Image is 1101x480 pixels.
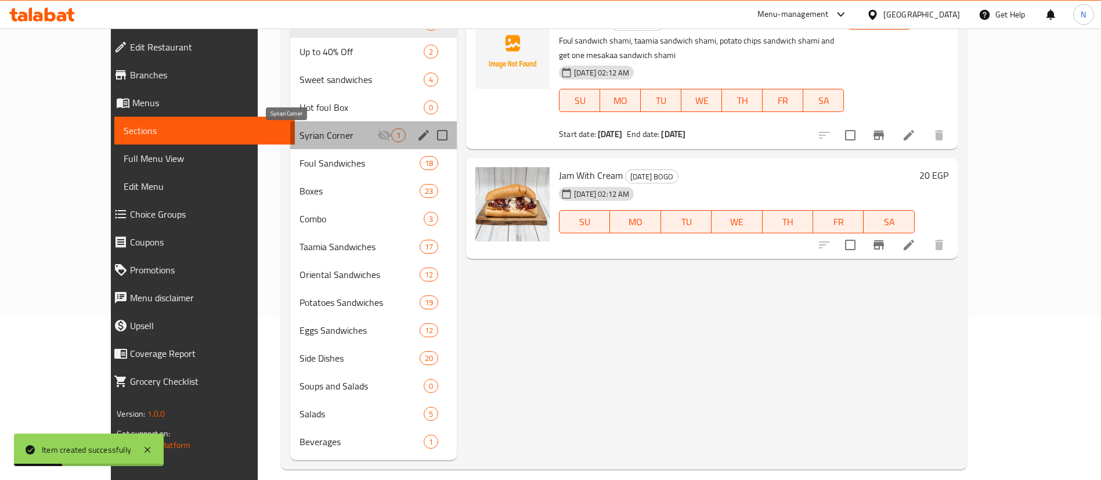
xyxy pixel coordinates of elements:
div: Syrian Corner1edit [290,121,457,149]
div: Side Dishes20 [290,344,457,372]
a: Edit Menu [114,172,295,200]
span: TH [727,92,758,109]
div: Eggs Sandwiches12 [290,316,457,344]
span: MO [605,92,636,109]
svg: Inactive section [377,128,391,142]
button: SU [559,210,610,233]
div: Beverages1 [290,428,457,456]
span: FR [767,92,799,109]
span: SU [564,214,605,230]
span: 12 [420,269,438,280]
span: Full Menu View [124,151,286,165]
span: 1.0.0 [147,406,165,421]
span: Foul Sandwiches [299,156,420,170]
a: Coupons [104,228,295,256]
span: Grocery Checklist [130,374,286,388]
div: items [420,323,438,337]
span: 18 [420,158,438,169]
button: FR [813,210,864,233]
span: Beverages [299,435,424,449]
span: [DATE] BOGO [626,170,678,183]
a: Upsell [104,312,295,340]
span: Potatoes Sandwiches [299,295,420,309]
span: Get support on: [117,426,170,441]
div: items [420,240,438,254]
div: Soups and Salads0 [290,372,457,400]
button: SU [559,89,600,112]
button: MO [610,210,660,233]
span: SA [808,92,839,109]
a: Edit menu item [902,128,916,142]
div: Taamia Sandwiches17 [290,233,457,261]
div: Soups and Salads [299,379,424,393]
div: items [424,73,438,86]
span: TH [767,214,808,230]
div: items [424,212,438,226]
div: [GEOGRAPHIC_DATA] [883,8,960,21]
span: Edit Restaurant [130,40,286,54]
span: Promotions [130,263,286,277]
div: Item created successfully [42,443,131,456]
span: Boxes [299,184,420,198]
button: SA [803,89,844,112]
span: 0 [424,102,438,113]
button: SA [864,210,914,233]
div: items [424,100,438,114]
button: WE [681,89,722,112]
p: Foul sandwich shami, taamia sandwich shami, potato chips sandwich shami and get one mesakaa sandw... [559,34,844,63]
button: TU [641,89,681,112]
div: Eggs Sandwiches [299,323,420,337]
span: Select to update [838,233,862,257]
span: Sections [124,124,286,138]
span: Jam With Cream [559,167,623,184]
span: Up to 40% Off [299,45,424,59]
span: [DATE] 02:12 AM [569,189,634,200]
div: Potatoes Sandwiches19 [290,288,457,316]
div: Sweet sandwiches4 [290,66,457,93]
span: Select to update [838,123,862,147]
a: Edit menu item [902,238,916,252]
div: items [424,379,438,393]
h6: 20 EGP [919,167,948,183]
span: 20 [420,353,438,364]
span: End date: [627,127,659,142]
span: Side Dishes [299,351,420,365]
div: items [420,295,438,309]
span: SU [564,92,595,109]
span: Coupons [130,235,286,249]
div: items [420,351,438,365]
nav: Menu sections [290,5,457,460]
span: 1 [424,436,438,447]
div: Up to 40% Off2 [290,38,457,66]
span: Oriental Sandwiches [299,268,420,281]
span: FR [818,214,859,230]
span: 23 [420,186,438,197]
span: Combo [299,212,424,226]
span: Syrian Corner [299,128,377,142]
a: Menu disclaimer [104,284,295,312]
span: Branches [130,68,286,82]
div: items [420,268,438,281]
span: WE [716,214,757,230]
button: TH [763,210,813,233]
button: WE [712,210,762,233]
div: items [424,407,438,421]
span: 2 [424,46,438,57]
button: TU [661,210,712,233]
span: 19 [420,297,438,308]
button: Branch-specific-item [865,121,893,149]
span: 5 [424,409,438,420]
a: Full Menu View [114,145,295,172]
span: 1 [392,130,405,141]
button: FR [763,89,803,112]
div: items [420,184,438,198]
img: Valentine's Day Offer [475,15,550,89]
span: 17 [420,241,438,252]
button: MO [600,89,641,112]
